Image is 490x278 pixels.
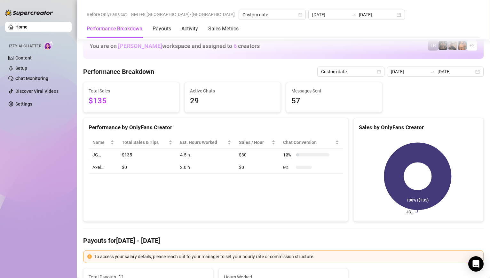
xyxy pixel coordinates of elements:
input: Start date [312,11,349,18]
div: Payouts [153,25,171,33]
span: swap-right [430,69,435,74]
img: AI Chatter [44,41,54,50]
input: End date [438,68,474,75]
span: Name [92,139,109,146]
h4: Performance Breakdown [83,67,154,76]
span: 6 [233,43,237,49]
span: + 2 [470,42,475,49]
span: Messages Sent [291,87,377,94]
img: logo-BBDzfeDw.svg [5,10,53,16]
span: GMT+8 [GEOGRAPHIC_DATA]/[GEOGRAPHIC_DATA] [131,10,235,19]
div: Est. Hours Worked [180,139,226,146]
span: [PERSON_NAME] [118,43,162,49]
div: Performance by OnlyFans Creator [89,123,343,132]
div: To access your salary details, please reach out to your manager to set your hourly rate or commis... [94,253,479,260]
span: calendar [377,70,381,74]
td: 4.5 h [176,149,235,161]
a: Home [15,24,28,29]
a: Chat Monitoring [15,76,48,81]
div: Open Intercom Messenger [468,256,484,272]
span: swap-right [351,12,356,17]
span: Before OnlyFans cut [87,10,127,19]
div: Sales Metrics [208,25,239,33]
td: $0 [118,161,176,174]
text: JG… [406,210,414,214]
h1: You are on workspace and assigned to creators [90,43,260,50]
a: Discover Viral Videos [15,89,59,94]
h4: Payouts for [DATE] - [DATE] [83,236,484,245]
span: 29 [190,95,275,107]
th: Total Sales & Tips [118,136,176,149]
span: calendar [298,13,302,17]
div: Sales by OnlyFans Creator [359,123,478,132]
input: End date [359,11,395,18]
span: to [351,12,356,17]
a: Setup [15,66,27,71]
span: 10 % [283,151,293,158]
img: Trent [439,41,447,50]
span: Izzy AI Chatter [9,43,41,49]
span: Total Sales & Tips [122,139,167,146]
div: Activity [181,25,198,33]
td: Axel… [89,161,118,174]
img: LC [448,41,457,50]
td: $0 [235,161,280,174]
input: Start date [391,68,427,75]
th: Sales / Hour [235,136,280,149]
img: JG [458,41,467,50]
span: to [430,69,435,74]
td: 2.0 h [176,161,235,174]
span: 0 % [283,164,293,171]
span: 57 [291,95,377,107]
span: Sales / Hour [239,139,271,146]
span: Custom date [321,67,381,76]
td: $135 [118,149,176,161]
div: Performance Breakdown [87,25,142,33]
td: $30 [235,149,280,161]
span: Custom date [242,10,302,20]
span: exclamation-circle [87,254,92,259]
td: JG… [89,149,118,161]
th: Chat Conversion [279,136,343,149]
span: TR [431,42,436,49]
span: Total Sales [89,87,174,94]
span: Active Chats [190,87,275,94]
span: Chat Conversion [283,139,334,146]
span: $135 [89,95,174,107]
a: Content [15,55,32,60]
th: Name [89,136,118,149]
a: Settings [15,101,32,107]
